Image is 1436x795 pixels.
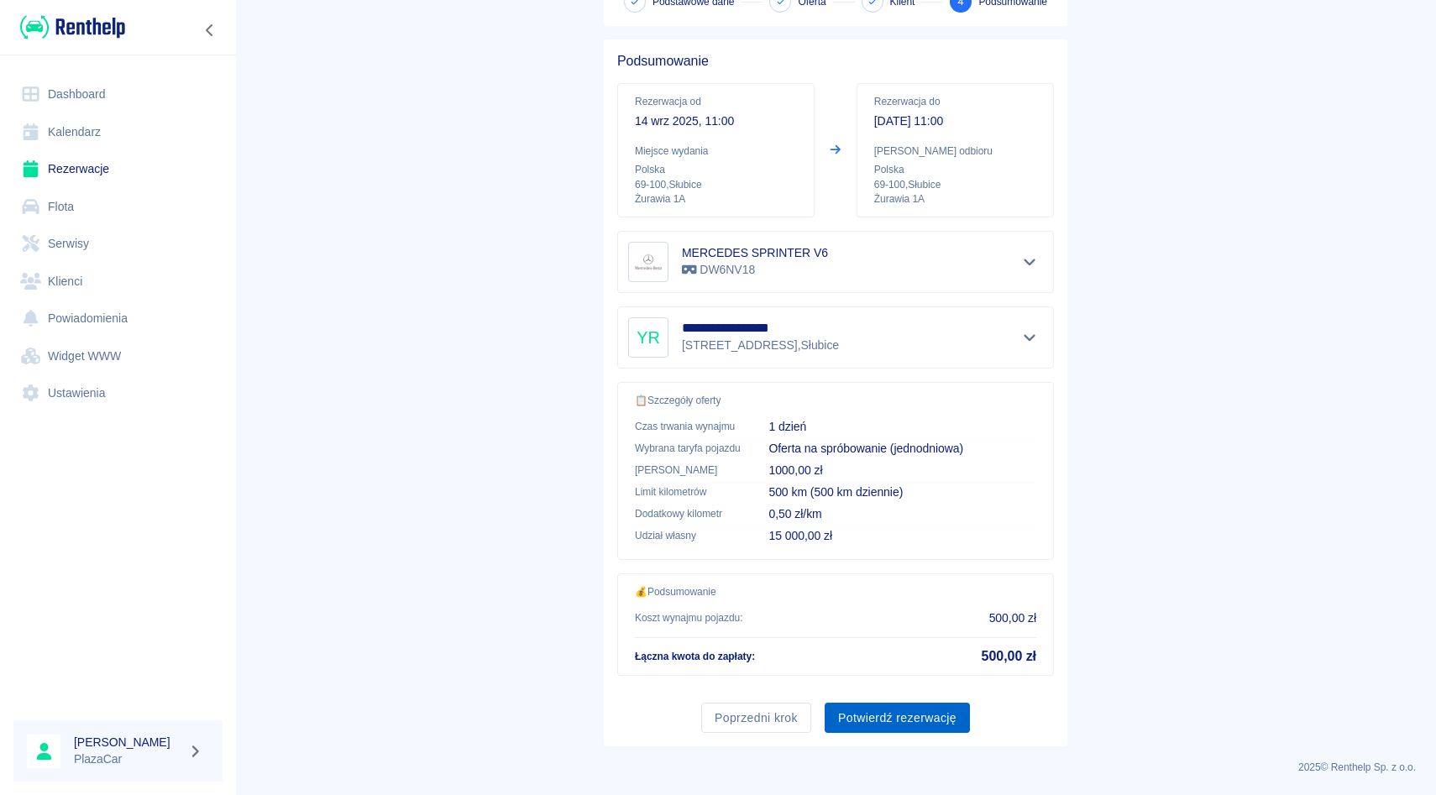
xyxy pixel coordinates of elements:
[874,112,1036,130] p: [DATE] 11:00
[989,609,1036,627] p: 500,00 zł
[874,94,1036,109] p: Rezerwacja do
[635,584,1036,599] p: 💰 Podsumowanie
[13,374,223,412] a: Ustawienia
[635,144,797,159] p: Miejsce wydania
[635,506,742,521] p: Dodatkowy kilometr
[635,162,797,177] p: Polska
[628,317,668,358] div: YR
[1016,326,1044,349] button: Pokaż szczegóły
[825,703,970,734] button: Potwierdź rezerwację
[635,94,797,109] p: Rezerwacja od
[682,337,839,354] p: [STREET_ADDRESS] , Słubice
[635,463,742,478] p: [PERSON_NAME]
[635,112,797,130] p: 14 wrz 2025, 11:00
[635,177,797,192] p: 69-100 , Słubice
[13,188,223,226] a: Flota
[635,649,755,664] p: Łączna kwota do zapłaty :
[13,113,223,151] a: Kalendarz
[74,734,181,751] h6: [PERSON_NAME]
[682,261,828,279] p: DW6NV18
[768,418,1036,436] p: 1 dzień
[768,505,1036,523] p: 0,50 zł/km
[13,225,223,263] a: Serwisy
[617,53,1054,70] h5: Podsumowanie
[635,610,743,625] p: Koszt wynajmu pojazdu :
[635,192,797,207] p: Żurawia 1A
[874,192,1036,207] p: Żurawia 1A
[635,528,742,543] p: Udział własny
[982,648,1036,665] h5: 500,00 zł
[701,703,811,734] button: Poprzedni krok
[768,440,1036,458] p: Oferta na spróbowanie (jednodniowa)
[13,263,223,301] a: Klienci
[1016,250,1044,274] button: Pokaż szczegóły
[768,527,1036,545] p: 15 000,00 zł
[20,13,125,41] img: Renthelp logo
[13,337,223,375] a: Widget WWW
[635,441,742,456] p: Wybrana taryfa pojazdu
[632,245,665,279] img: Image
[874,177,1036,192] p: 69-100 , Słubice
[197,19,223,41] button: Zwiń nawigację
[255,760,1416,775] p: 2025 © Renthelp Sp. z o.o.
[13,76,223,113] a: Dashboard
[635,419,742,434] p: Czas trwania wynajmu
[874,144,1036,159] p: [PERSON_NAME] odbioru
[13,150,223,188] a: Rezerwacje
[13,13,125,41] a: Renthelp logo
[635,393,1036,408] p: 📋 Szczegóły oferty
[874,162,1036,177] p: Polska
[13,300,223,337] a: Powiadomienia
[74,751,181,768] p: PlazaCar
[768,484,1036,501] p: 500 km (500 km dziennie)
[768,462,1036,479] p: 1000,00 zł
[682,244,828,261] h6: MERCEDES SPRINTER V6
[635,484,742,499] p: Limit kilometrów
